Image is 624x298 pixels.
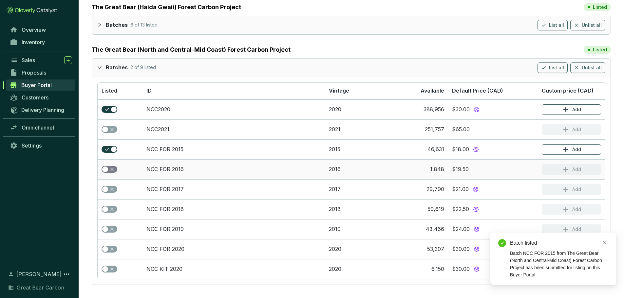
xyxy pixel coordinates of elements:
a: NCC FOR 2018 [146,206,184,212]
a: Buyer Portal [6,79,75,91]
div: expanded [97,62,106,72]
section: $19.50 [452,166,534,173]
td: NCC FOR 2020 [142,239,325,259]
a: Proposals [7,67,75,78]
button: Add [542,104,601,115]
button: List all [538,20,568,30]
span: Customers [22,94,48,101]
a: Omnichannel [7,122,75,133]
div: 29,790 [426,186,444,193]
td: NCC2020 [142,99,325,119]
a: Delivery Planning [7,104,75,115]
section: $22.50 [452,205,534,214]
a: NCC FOR 2015 [146,146,183,152]
span: Available [421,87,444,94]
td: NCC2021 [142,119,325,139]
p: Batches [106,22,128,29]
a: The Great Bear (North and Central-Mid Coast) Forest Carbon Project [92,45,291,54]
span: Default Price (CAD) [452,87,503,94]
span: Unlist all [582,22,602,28]
span: Great Bear Carbon [17,284,64,291]
a: NCC FOR 2019 [146,226,184,232]
span: Vintage [329,87,349,94]
a: Settings [7,140,75,151]
a: NCC FOR 2020 [146,246,184,252]
td: 2020 [325,239,381,259]
span: check-circle [498,239,506,247]
th: ID [142,83,325,99]
section: $65.00 [452,126,534,133]
td: NCC FOR 2017 [142,179,325,199]
td: 2016 [325,159,381,179]
td: 2021 [325,119,381,139]
div: $30.00 [452,106,470,113]
p: Listed [593,46,607,53]
span: List all [549,22,564,28]
th: Listed [98,83,142,99]
p: 6 of 13 listed [130,22,158,29]
div: 388,956 [424,106,444,113]
a: Sales [7,55,75,66]
td: NCC KIT 2020 [142,259,325,279]
button: Add [542,144,601,155]
td: 2020 [325,259,381,279]
span: Listed [102,87,117,94]
div: 53,307 [427,246,444,253]
td: 2018 [325,199,381,219]
a: Overview [7,24,75,35]
button: Unlist all [570,62,605,73]
p: Add [572,106,581,113]
a: NCC2021 [146,126,169,132]
div: Batch listed [510,239,608,247]
a: The Great Bear (Haida Gwaii) Forest Carbon Project [92,3,241,12]
span: Proposals [22,69,46,76]
span: Sales [22,57,35,63]
div: $18.00 [452,146,469,153]
section: $24.00 [452,225,534,234]
span: expanded [97,65,102,70]
td: 2020 [325,99,381,119]
div: 6,150 [431,266,444,273]
span: Omnichannel [22,124,54,131]
th: Vintage [325,83,381,99]
section: $21.00 [452,185,534,194]
a: NCC FOR 2016 [146,166,184,172]
td: 2019 [325,219,381,239]
div: collapsed [97,20,106,29]
div: 43,466 [426,226,444,233]
a: NCC FOR 2017 [146,186,184,192]
section: $30.00 [452,265,534,273]
span: Custom price (CAD) [542,87,594,94]
div: Batch NCC FOR 2015 from The Great Bear (North and Central-Mid Coast) Forest Carbon Project has be... [510,250,608,278]
span: Overview [22,26,46,33]
td: NCC FOR 2018 [142,199,325,219]
a: NCC KIT 2020 [146,266,182,272]
p: 2 of 9 listed [130,64,156,71]
span: List all [549,64,564,71]
p: Add [572,146,581,153]
a: NCC2020 [146,106,170,113]
span: Buyer Portal [21,82,52,88]
div: 251,757 [425,126,444,133]
td: 2017 [325,179,381,199]
span: Delivery Planning [21,107,64,113]
span: [PERSON_NAME] [16,270,62,278]
th: Available [381,83,448,99]
a: Customers [7,92,75,103]
td: NCC FOR 2015 [142,139,325,159]
td: NCC FOR 2019 [142,219,325,239]
a: Inventory [7,37,75,48]
span: Settings [22,142,42,149]
a: Close [601,239,608,246]
span: close [602,240,607,245]
p: Batches [106,64,128,71]
div: 1,848 [430,166,444,173]
button: List all [538,62,568,73]
div: 59,619 [427,206,444,213]
span: ID [146,87,152,94]
button: Unlist all [570,20,605,30]
td: NCC FOR 2016 [142,159,325,179]
p: Listed [593,4,607,10]
div: 46,631 [427,146,444,153]
span: Inventory [22,39,45,45]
